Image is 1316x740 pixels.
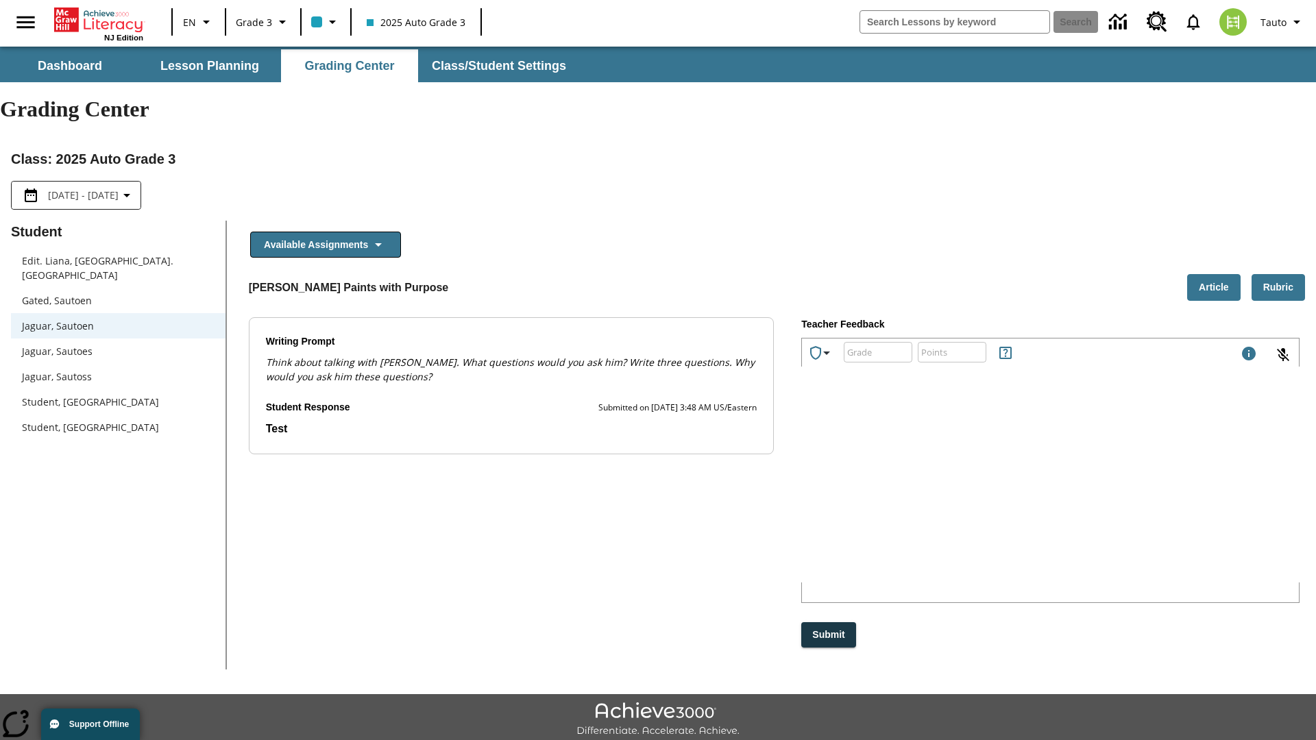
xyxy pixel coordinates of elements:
[11,248,226,288] div: Edit. Liana, [GEOGRAPHIC_DATA]. [GEOGRAPHIC_DATA]
[1255,10,1311,34] button: Profile/Settings
[281,49,418,82] button: Grading Center
[266,421,757,437] p: Test
[598,401,757,415] p: Submitted on [DATE] 3:48 AM US/Eastern
[918,334,986,370] input: Points: Must be equal to or less than 25.
[22,420,215,434] span: Student, [GEOGRAPHIC_DATA]
[17,187,135,203] button: Select the date range menu item
[801,622,855,647] button: Submit
[11,389,226,415] div: Student, [GEOGRAPHIC_DATA]
[48,188,119,202] span: [DATE] - [DATE]
[183,15,196,29] span: EN
[141,49,278,82] button: Lesson Planning
[306,10,346,34] button: Class color is light blue. Change class color
[11,313,226,338] div: Jaguar, Sautoen
[992,339,1019,367] button: Rules for Earning Points and Achievements, Will open in new tab
[1260,15,1287,29] span: Tauto
[41,708,140,740] button: Support Offline
[266,334,757,349] p: Writing Prompt
[1211,4,1255,40] button: Select a new avatar
[802,339,840,367] button: Achievements
[1101,3,1138,41] a: Data Center
[266,400,350,415] p: Student Response
[1175,4,1211,40] a: Notifications
[5,2,46,42] button: Open side menu
[22,369,215,384] span: Jaguar, Sautoss
[11,338,226,364] div: Jaguar, Sautoes
[844,342,912,362] div: Grade: Letters, numbers, %, + and - are allowed.
[11,415,226,440] div: Student, [GEOGRAPHIC_DATA]
[576,702,740,737] img: Achieve3000 Differentiate Accelerate Achieve
[1267,338,1300,371] button: Click to activate and allow voice recognition
[249,280,449,296] p: [PERSON_NAME] Paints with Purpose
[1138,3,1175,40] a: Resource Center, Will open in new tab
[22,344,215,358] span: Jaguar, Sautoes
[22,254,215,282] span: Edit. Liana, [GEOGRAPHIC_DATA]. [GEOGRAPHIC_DATA]
[119,187,135,203] svg: Collapse Date Range Filter
[266,355,757,384] div: Think about talking with [PERSON_NAME]. What questions would you ask him? Write three questions. ...
[54,5,143,42] div: Home
[1,49,138,82] button: Dashboard
[844,334,912,370] input: Grade: Letters, numbers, %, + and - are allowed.
[918,342,986,362] div: Points: Must be equal to or less than 25.
[54,6,143,34] a: Home
[250,232,401,258] button: Available Assignments
[1241,345,1257,365] div: Maximum 1000 characters Press Escape to exit toolbar and use left and right arrow keys to access ...
[104,34,143,42] span: NJ Edition
[801,317,1300,332] p: Teacher Feedback
[860,11,1049,33] input: search field
[230,10,296,34] button: Grade: Grade 3, Select a grade
[69,719,129,729] span: Support Offline
[236,15,272,29] span: Grade 3
[177,10,221,34] button: Language: EN, Select a language
[11,288,226,313] div: Gated, Sautoen
[421,49,577,82] button: Class/Student Settings
[1252,274,1305,301] button: Rubric, Will open in new tab
[11,364,226,389] div: Jaguar, Sautoss
[11,221,226,243] p: Student
[1219,8,1247,36] img: avatar image
[367,15,465,29] span: 2025 Auto Grade 3
[266,421,757,437] p: Student Response
[22,293,215,308] span: Gated, Sautoen
[1187,274,1241,301] button: Article, Will open in new tab
[22,319,215,333] span: Jaguar, Sautoen
[22,395,215,409] span: Student, [GEOGRAPHIC_DATA]
[11,148,1305,170] h2: Class : 2025 Auto Grade 3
